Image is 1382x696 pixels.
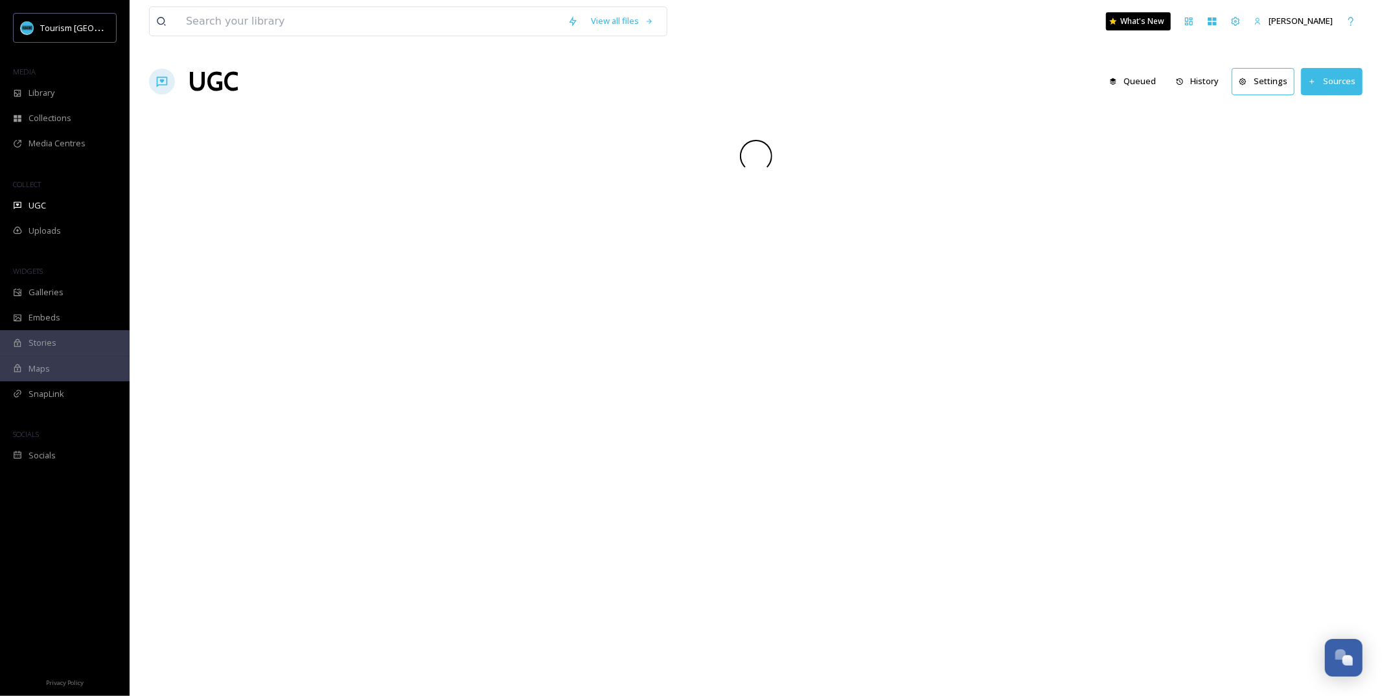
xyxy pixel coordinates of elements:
span: UGC [29,199,46,212]
span: Stories [29,337,56,349]
span: Galleries [29,286,63,298]
span: Privacy Policy [46,679,84,687]
button: Open Chat [1325,639,1363,677]
a: Privacy Policy [46,674,84,690]
span: Socials [29,449,56,462]
button: Sources [1301,68,1363,95]
span: SnapLink [29,388,64,400]
span: Embeds [29,311,60,324]
span: SOCIALS [13,429,39,439]
span: Maps [29,363,50,375]
a: View all files [584,8,660,34]
span: WIDGETS [13,266,43,276]
a: UGC [188,62,238,101]
a: Queued [1103,69,1169,94]
span: COLLECT [13,179,41,189]
a: What's New [1106,12,1171,30]
span: Library [29,87,54,99]
button: Queued [1103,69,1163,94]
input: Search your library [179,7,561,36]
span: Uploads [29,225,61,237]
img: tourism_nanaimo_logo.jpeg [21,21,34,34]
a: Settings [1232,68,1301,95]
span: [PERSON_NAME] [1269,15,1333,27]
button: Settings [1232,68,1295,95]
a: History [1169,69,1232,94]
button: History [1169,69,1226,94]
span: Collections [29,112,71,124]
span: Tourism [GEOGRAPHIC_DATA] [40,21,156,34]
span: MEDIA [13,67,36,76]
a: [PERSON_NAME] [1247,8,1339,34]
span: Media Centres [29,137,86,150]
